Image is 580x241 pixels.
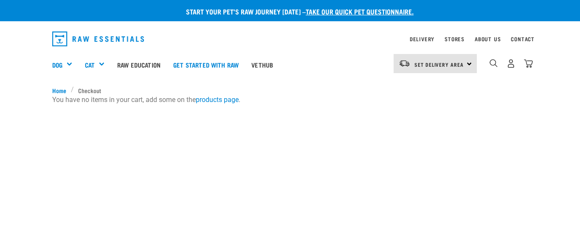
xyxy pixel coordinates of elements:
a: Home [52,86,71,95]
a: Raw Education [111,48,167,82]
img: user.png [507,59,515,68]
a: Cat [85,60,95,70]
img: home-icon@2x.png [524,59,533,68]
p: You have no items in your cart, add some on the . [52,95,528,105]
img: van-moving.png [399,60,410,67]
a: products page [196,96,239,104]
a: take our quick pet questionnaire. [306,9,414,13]
span: Set Delivery Area [414,63,464,66]
img: Raw Essentials Logo [52,31,144,46]
nav: breadcrumbs [52,86,528,95]
a: About Us [475,37,501,40]
a: Dog [52,60,62,70]
a: Stores [445,37,465,40]
nav: dropdown navigation [45,28,535,50]
a: Vethub [245,48,279,82]
a: Contact [511,37,535,40]
a: Get started with Raw [167,48,245,82]
img: home-icon-1@2x.png [490,59,498,67]
a: Delivery [410,37,434,40]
